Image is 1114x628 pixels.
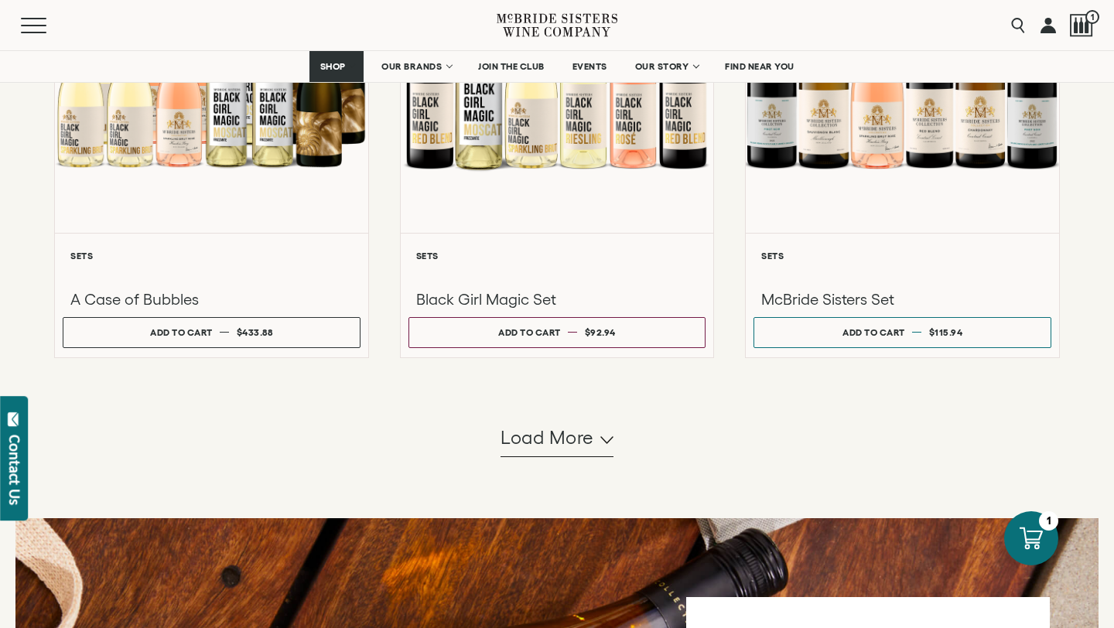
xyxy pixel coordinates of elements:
[585,327,616,337] span: $92.94
[842,321,905,343] div: Add to cart
[501,425,594,451] span: Load more
[468,51,555,82] a: JOIN THE CLUB
[478,61,545,72] span: JOIN THE CLUB
[381,61,442,72] span: OUR BRANDS
[625,51,708,82] a: OUR STORY
[320,61,346,72] span: SHOP
[70,289,353,309] h3: A Case of Bubbles
[371,51,460,82] a: OUR BRANDS
[725,61,794,72] span: FIND NEAR YOU
[309,51,364,82] a: SHOP
[7,435,22,505] div: Contact Us
[761,251,1044,261] h6: Sets
[63,317,361,348] button: Add to cart $433.88
[416,251,699,261] h6: Sets
[150,321,213,343] div: Add to cart
[408,317,706,348] button: Add to cart $92.94
[753,317,1051,348] button: Add to cart $115.94
[572,61,607,72] span: EVENTS
[416,289,699,309] h3: Black Girl Magic Set
[21,18,77,33] button: Mobile Menu Trigger
[635,61,689,72] span: OUR STORY
[1039,511,1058,531] div: 1
[1085,10,1099,24] span: 1
[501,420,613,457] button: Load more
[929,327,963,337] span: $115.94
[498,321,561,343] div: Add to cart
[562,51,617,82] a: EVENTS
[237,327,273,337] span: $433.88
[70,251,353,261] h6: Sets
[715,51,805,82] a: FIND NEAR YOU
[761,289,1044,309] h3: McBride Sisters Set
